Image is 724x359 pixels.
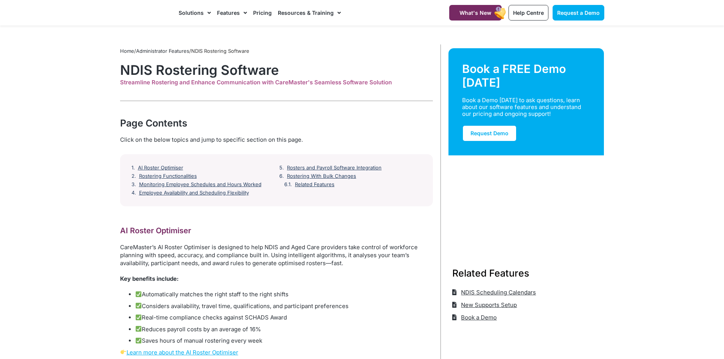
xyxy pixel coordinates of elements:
span: New Supports Setup [459,299,517,311]
h3: Related Features [452,266,600,280]
h2: AI Roster Optimiser [120,226,433,236]
span: Help Centre [513,9,544,16]
a: Employee Availability and Scheduling Flexibility [139,190,249,196]
p: CareMaster’s AI Roster Optimiser is designed to help NDIS and Aged Care providers take control of... [120,243,433,267]
span: What's New [459,9,491,16]
li: Automatically matches the right staff to the right shifts [135,290,433,299]
span: Request a Demo [557,9,600,16]
span: Request Demo [471,130,509,136]
a: Request a Demo [553,5,604,21]
a: Learn more about the AI Roster Optimiser [120,349,238,356]
strong: Key benefits include: [120,275,179,282]
li: Saves hours of manual rostering every week [135,337,433,345]
a: Home [120,48,134,54]
img: ✅ [136,326,141,332]
a: AI Roster Optimiser [138,165,183,171]
img: ✅ [136,291,141,297]
li: Considers availability, travel time, qualifications, and participant preferences [135,302,433,311]
span: Book a Demo [459,311,497,324]
a: New Supports Setup [452,299,517,311]
li: Real-time compliance checks against SCHADS Award [135,313,433,322]
a: Help Centre [509,5,548,21]
img: 👉 [120,349,126,355]
a: Related Features [295,182,334,188]
img: ✅ [136,338,141,343]
img: CareMaster Logo [120,7,171,19]
img: ✅ [136,315,141,320]
a: Monitoring Employee Schedules and Hours Worked [139,182,261,188]
div: Streamline Rostering and Enhance Communication with CareMaster's Seamless Software Solution [120,79,433,86]
img: ✅ [136,303,141,308]
div: Click on the below topics and jump to specific section on this page. [120,136,433,144]
a: Administrator Features [136,48,189,54]
a: Request Demo [462,125,517,142]
h1: NDIS Rostering Software [120,62,433,78]
a: Rostering Functionalities [139,173,197,179]
div: Book a FREE Demo [DATE] [462,62,591,89]
li: Reduces payroll costs by an average of 16% [135,325,433,334]
span: NDIS Rostering Software [191,48,249,54]
a: NDIS Scheduling Calendars [452,286,536,299]
a: What's New [449,5,502,21]
a: Book a Demo [452,311,497,324]
div: Page Contents [120,116,433,130]
a: Rosters and Payroll Software Integration [287,165,382,171]
div: Book a Demo [DATE] to ask questions, learn about our software features and understand our pricing... [462,97,581,117]
a: Rostering With Bulk Changes [287,173,356,179]
span: / / [120,48,249,54]
span: NDIS Scheduling Calendars [459,286,536,299]
img: Support Worker and NDIS Participant out for a coffee. [448,155,604,248]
